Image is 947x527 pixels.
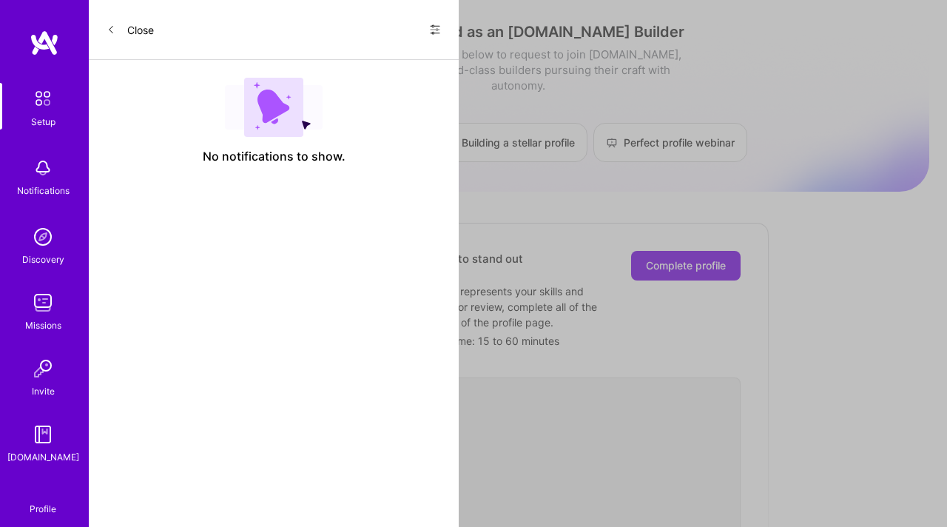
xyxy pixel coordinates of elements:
[28,153,58,183] img: bell
[203,149,346,164] span: No notifications to show.
[31,114,55,130] div: Setup
[28,420,58,449] img: guide book
[24,486,61,515] a: Profile
[30,501,56,515] div: Profile
[107,18,154,41] button: Close
[17,183,70,198] div: Notifications
[28,222,58,252] img: discovery
[7,449,79,465] div: [DOMAIN_NAME]
[32,383,55,399] div: Invite
[30,30,59,56] img: logo
[22,252,64,267] div: Discovery
[225,78,323,137] img: empty
[27,83,58,114] img: setup
[25,318,61,333] div: Missions
[28,288,58,318] img: teamwork
[28,354,58,383] img: Invite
